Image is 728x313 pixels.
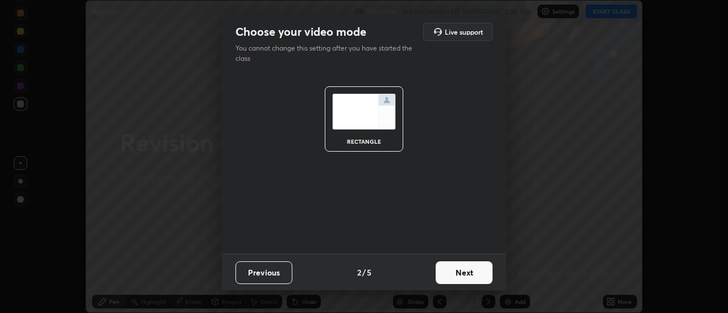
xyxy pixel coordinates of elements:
h2: Choose your video mode [235,24,366,39]
h4: / [362,266,366,278]
button: Next [436,261,493,284]
h4: 5 [367,266,371,278]
h5: Live support [445,28,483,35]
h4: 2 [357,266,361,278]
img: normalScreenIcon.ae25ed63.svg [332,94,396,130]
button: Previous [235,261,292,284]
p: You cannot change this setting after you have started the class [235,43,420,64]
div: rectangle [341,139,387,144]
